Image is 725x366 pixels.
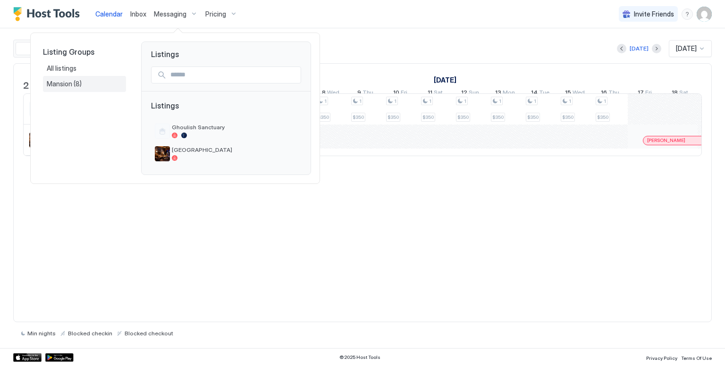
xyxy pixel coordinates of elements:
span: [GEOGRAPHIC_DATA] [172,146,297,153]
div: listing image [155,146,170,161]
iframe: Intercom live chat [9,334,32,357]
span: Listings [151,101,301,120]
span: Listings [142,42,311,59]
span: (8) [74,80,82,88]
span: Listing Groups [43,47,126,57]
input: Input Field [167,67,301,83]
span: Mansion [47,80,74,88]
span: All listings [47,64,78,73]
span: Ghoulish Sanctuary [172,124,297,131]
